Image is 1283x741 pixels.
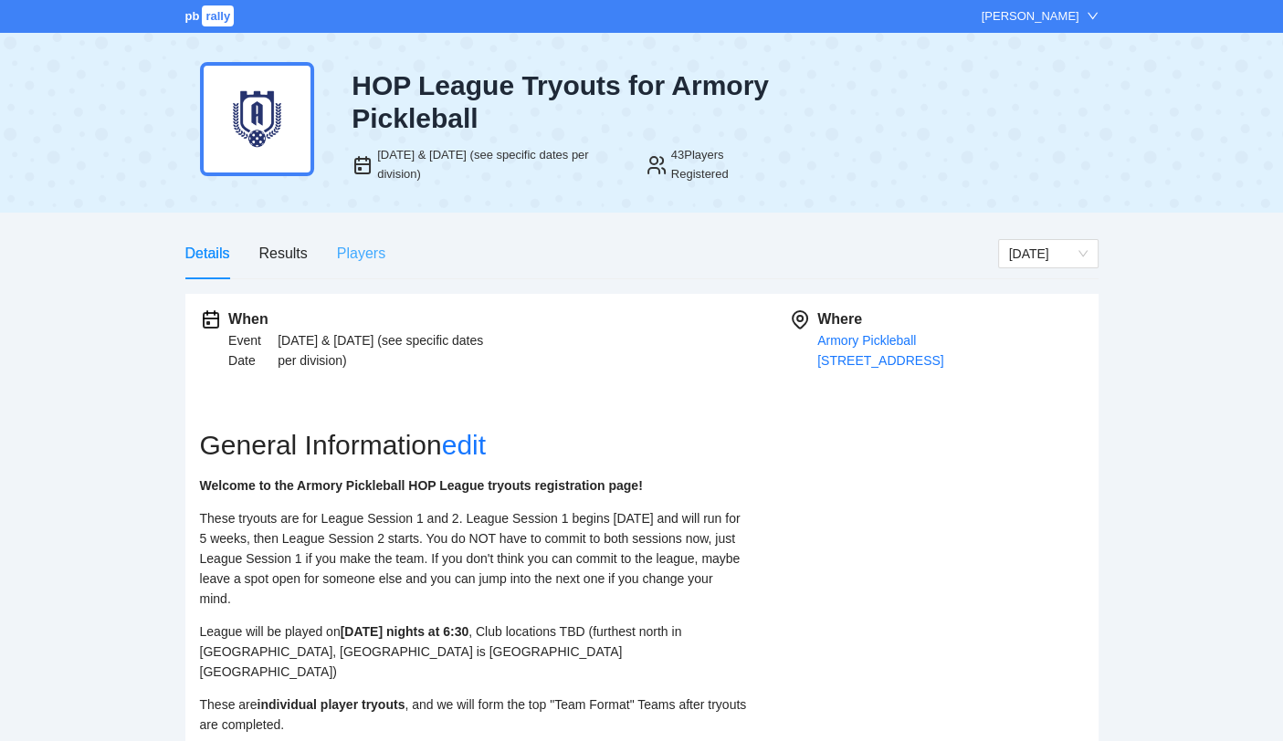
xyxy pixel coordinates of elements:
[352,69,779,135] div: HOP League Tryouts for Armory Pickleball
[1087,10,1099,22] span: down
[185,9,237,23] a: pbrally
[817,333,943,368] a: Armory Pickleball[STREET_ADDRESS]
[228,308,494,330] div: When
[202,5,234,26] span: rally
[258,697,405,712] strong: individual player tryouts
[200,621,748,682] p: League will be played on , Club locations TBD (furthest north in [GEOGRAPHIC_DATA], [GEOGRAPHIC_D...
[185,9,200,23] span: pb
[671,146,779,183] div: 43 Players Registered
[200,62,314,176] img: armory-dark-blue.png
[817,308,1083,330] div: Where
[377,146,624,183] div: [DATE] & [DATE] (see specific dates per division)
[982,7,1079,26] div: [PERSON_NAME]
[442,430,486,460] a: edit
[200,429,789,462] h2: General Information
[200,694,748,735] p: These are , and we will form the top "Team Format" Teams after tryouts are completed.
[258,242,307,265] div: Results
[341,624,469,639] strong: [DATE] nights at 6:30
[1009,240,1088,267] span: Saturday
[278,330,494,370] div: [DATE] & [DATE] (see specific dates per division)
[200,508,748,609] p: These tryouts are for League Session 1 and 2. League Session 1 begins [DATE] and will run for 5 w...
[228,330,278,370] div: Event Date
[337,242,385,265] div: Players
[185,242,230,265] div: Details
[200,478,643,493] strong: Welcome to the Armory Pickleball HOP League tryouts registration page!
